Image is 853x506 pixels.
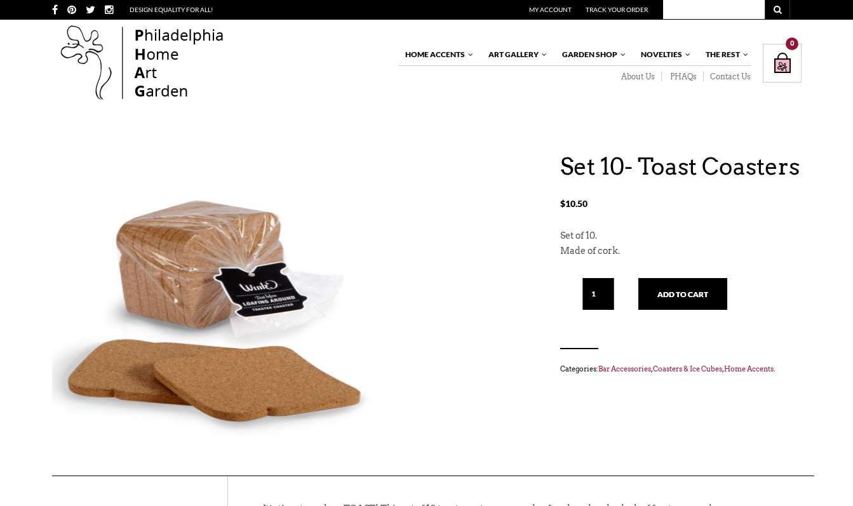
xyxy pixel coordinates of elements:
button: Add to cart [638,278,727,310]
a: The Rest [699,44,749,65]
a: PHAQs [662,72,704,82]
a: My Account [529,6,572,13]
span: Categories: , , . [560,362,802,376]
div: 0 [786,37,798,50]
a: Garden Shop [556,44,627,65]
a: Bar Accessories [598,364,651,373]
a: Art Gallery [482,44,548,65]
input: Qty [582,278,614,310]
h1: Set 10- Toast Coasters [560,152,802,182]
a: Novelties [635,44,692,65]
a: Home Accents [724,364,774,373]
a: About Us [613,72,662,82]
a: Contact Us [704,72,751,82]
p: Set of 10. [560,229,802,244]
a: Track Your Order [586,6,648,13]
bdi: 10.50 [560,198,588,209]
span: $ [560,198,565,209]
a: Home Accents [399,44,474,65]
p: Made of cork. [560,244,802,259]
a: Coasters & Ice Cubes [653,364,722,373]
